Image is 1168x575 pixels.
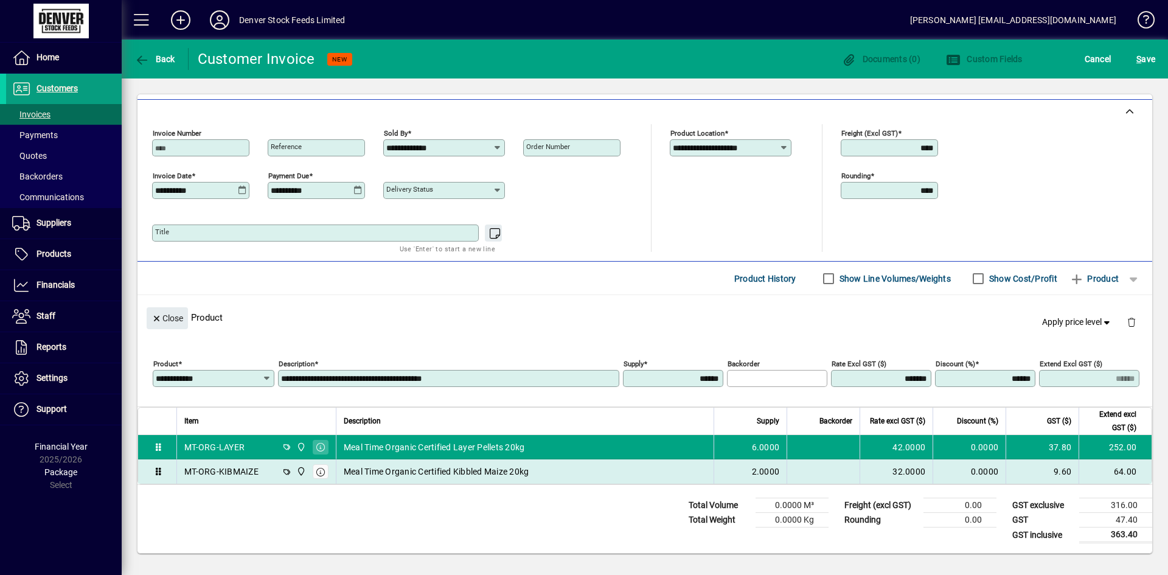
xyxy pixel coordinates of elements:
[670,129,725,138] mat-label: Product location
[386,185,433,193] mat-label: Delivery status
[987,273,1057,285] label: Show Cost/Profit
[683,513,756,528] td: Total Weight
[756,513,829,528] td: 0.0000 Kg
[184,465,259,478] div: MT-ORG-KIBMAIZE
[344,465,529,478] span: Meal Time Organic Certified Kibbled Maize 20kg
[151,308,183,329] span: Close
[6,43,122,73] a: Home
[184,441,245,453] div: MT-ORG-LAYER
[6,270,122,301] a: Financials
[332,55,347,63] span: NEW
[6,125,122,145] a: Payments
[153,172,192,180] mat-label: Invoice date
[757,414,779,428] span: Supply
[870,414,925,428] span: Rate excl GST ($)
[293,441,307,454] span: DENVER STOCKFEEDS LTD
[36,52,59,62] span: Home
[153,360,178,368] mat-label: Product
[198,49,315,69] div: Customer Invoice
[933,435,1006,459] td: 0.0000
[6,166,122,187] a: Backorders
[838,498,923,513] td: Freight (excl GST)
[6,145,122,166] a: Quotes
[1006,528,1079,543] td: GST inclusive
[756,498,829,513] td: 0.0000 M³
[624,360,644,368] mat-label: Supply
[134,54,175,64] span: Back
[1006,435,1079,459] td: 37.80
[841,129,898,138] mat-label: Freight (excl GST)
[1069,269,1119,288] span: Product
[1006,513,1079,528] td: GST
[153,129,201,138] mat-label: Invoice number
[147,307,188,329] button: Close
[1136,54,1141,64] span: S
[1086,408,1136,434] span: Extend excl GST ($)
[1085,49,1111,69] span: Cancel
[832,360,886,368] mat-label: Rate excl GST ($)
[36,311,55,321] span: Staff
[6,332,122,363] a: Reports
[1079,513,1152,528] td: 47.40
[728,360,760,368] mat-label: Backorder
[729,268,801,290] button: Product History
[400,242,495,256] mat-hint: Use 'Enter' to start a new line
[12,151,47,161] span: Quotes
[131,48,178,70] button: Back
[6,239,122,270] a: Products
[12,172,63,181] span: Backorders
[933,459,1006,484] td: 0.0000
[946,54,1023,64] span: Custom Fields
[271,142,302,151] mat-label: Reference
[6,104,122,125] a: Invoices
[867,465,925,478] div: 32.0000
[1117,307,1146,336] button: Delete
[1006,459,1079,484] td: 9.60
[1037,312,1118,333] button: Apply price level
[155,228,169,236] mat-label: Title
[36,249,71,259] span: Products
[36,373,68,383] span: Settings
[752,441,780,453] span: 6.0000
[200,9,239,31] button: Profile
[35,442,88,451] span: Financial Year
[1006,498,1079,513] td: GST exclusive
[910,10,1116,30] div: [PERSON_NAME] [EMAIL_ADDRESS][DOMAIN_NAME]
[1133,48,1158,70] button: Save
[122,48,189,70] app-page-header-button: Back
[384,129,408,138] mat-label: Sold by
[6,208,122,239] a: Suppliers
[936,360,975,368] mat-label: Discount (%)
[943,48,1026,70] button: Custom Fields
[923,498,996,513] td: 0.00
[1047,414,1071,428] span: GST ($)
[1079,528,1152,543] td: 363.40
[1079,435,1152,459] td: 252.00
[137,295,1152,340] div: Product
[923,513,996,528] td: 0.00
[12,110,50,119] span: Invoices
[144,312,191,323] app-page-header-button: Close
[161,9,200,31] button: Add
[526,142,570,151] mat-label: Order number
[239,10,346,30] div: Denver Stock Feeds Limited
[867,441,925,453] div: 42.0000
[36,404,67,414] span: Support
[1079,459,1152,484] td: 64.00
[36,218,71,228] span: Suppliers
[1042,316,1113,329] span: Apply price level
[279,360,315,368] mat-label: Description
[1117,316,1146,327] app-page-header-button: Delete
[837,273,951,285] label: Show Line Volumes/Weights
[1063,268,1125,290] button: Product
[1128,2,1153,42] a: Knowledge Base
[344,414,381,428] span: Description
[184,414,199,428] span: Item
[36,83,78,93] span: Customers
[12,130,58,140] span: Payments
[841,172,871,180] mat-label: Rounding
[734,269,796,288] span: Product History
[838,513,923,528] td: Rounding
[1079,498,1152,513] td: 316.00
[44,467,77,477] span: Package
